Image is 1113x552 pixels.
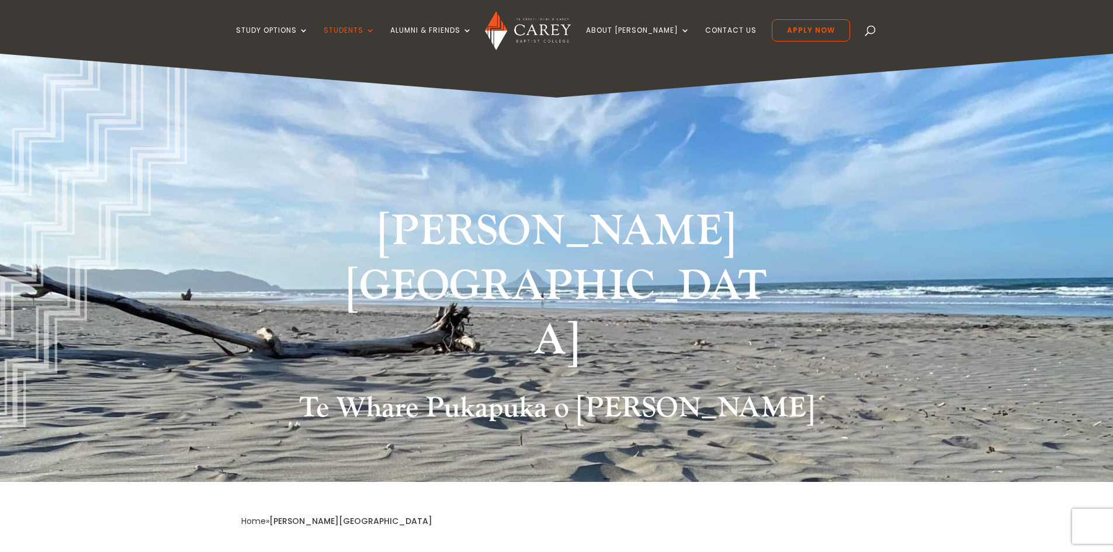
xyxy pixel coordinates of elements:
[241,515,432,527] span: »
[324,26,375,54] a: Students
[241,515,266,527] a: Home
[485,11,571,50] img: Carey Baptist College
[586,26,690,54] a: About [PERSON_NAME]
[269,515,432,527] span: [PERSON_NAME][GEOGRAPHIC_DATA]
[772,19,850,41] a: Apply Now
[338,204,776,374] h1: [PERSON_NAME][GEOGRAPHIC_DATA]
[236,26,308,54] a: Study Options
[241,391,872,431] h2: Te Whare Pukapuka o [PERSON_NAME]
[705,26,757,54] a: Contact Us
[390,26,472,54] a: Alumni & Friends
